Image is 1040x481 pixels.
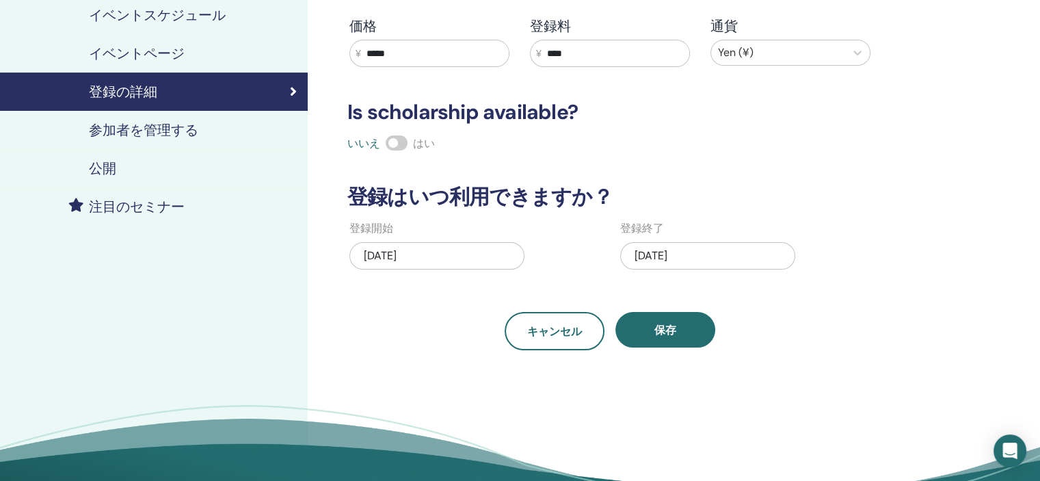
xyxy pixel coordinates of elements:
div: Open Intercom Messenger [994,434,1026,467]
div: [DATE] [620,242,795,270]
span: いいえ [347,136,380,151]
h3: Is scholarship available? [339,100,881,125]
label: 登録終了 [620,220,664,237]
h4: 登録料 [530,18,690,34]
span: はい [413,136,435,151]
a: キャンセル [505,312,604,350]
h4: イベントスケジュール [89,7,226,23]
span: ¥ [536,47,542,61]
h4: 参加者を管理する [89,122,198,138]
h4: 通貨 [710,18,870,34]
span: 保存 [654,323,676,337]
button: 保存 [615,312,715,348]
span: キャンセル [527,324,582,339]
h4: 注目のセミナー [89,198,185,215]
label: 登録開始 [349,220,393,237]
h4: 公開 [89,160,116,177]
div: [DATE] [349,242,524,270]
span: ¥ [356,47,361,61]
h3: 登録はいつ利用できますか？ [339,185,881,209]
h4: イベントページ [89,45,185,62]
h4: 価格 [349,18,509,34]
h4: 登録の詳細 [89,83,157,100]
